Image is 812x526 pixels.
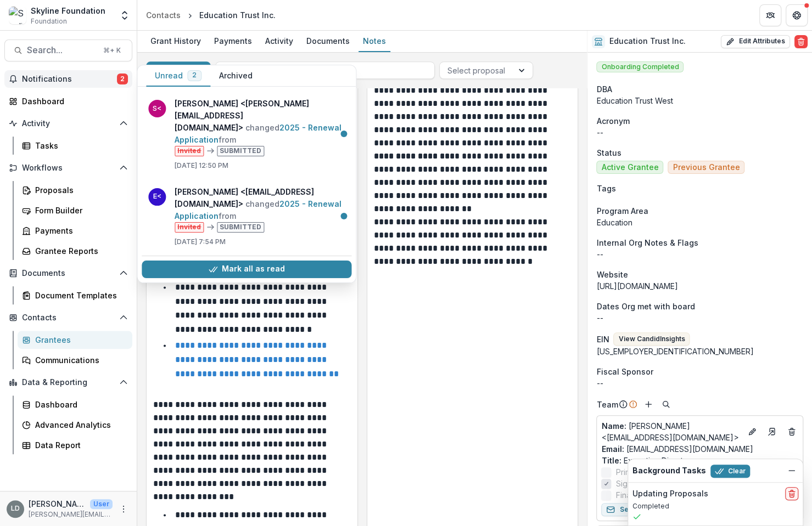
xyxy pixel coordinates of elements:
[146,9,181,21] div: Contacts
[601,163,658,172] span: Active Grantee
[302,31,354,52] a: Documents
[596,312,803,324] p: --
[18,286,132,304] a: Document Templates
[35,334,124,346] div: Grantees
[22,378,115,387] span: Data & Reporting
[596,127,803,138] p: --
[175,186,345,233] p: changed from
[210,65,261,87] button: Archived
[146,65,210,87] button: Unread
[35,245,124,257] div: Grantee Reports
[18,137,132,155] a: Tasks
[601,444,624,454] span: Email:
[18,201,132,219] a: Form Builder
[632,501,798,511] p: Completed
[142,261,351,278] button: Mark all as read
[35,399,124,410] div: Dashboard
[101,44,123,56] div: ⌘ + K
[596,333,609,345] p: EIN
[18,222,132,240] a: Payments
[18,416,132,434] a: Advanced Analytics
[596,183,615,194] span: Tags
[785,425,798,438] button: Deletes
[11,505,20,512] div: Lisa Dinh
[759,4,781,26] button: Partners
[596,95,803,106] div: Education Trust West
[794,35,808,48] button: Delete
[142,7,185,23] a: Contacts
[35,140,124,151] div: Tasks
[596,248,803,260] p: --
[4,309,132,326] button: Open Contacts
[615,466,673,478] span: Primary Contact
[596,61,684,72] span: Onboarding Completed
[673,163,740,172] span: Previous Grantee
[601,456,621,465] span: Title :
[785,487,798,500] button: delete
[22,313,115,323] span: Contacts
[31,5,105,16] div: Skyline Foundation
[4,115,132,132] button: Open Activity
[632,466,706,476] h2: Background Tasks
[199,9,276,21] div: Education Trust Inc.
[146,33,205,49] div: Grant History
[210,31,256,52] a: Payments
[601,443,753,455] a: Email: [EMAIL_ADDRESS][DOMAIN_NAME]
[117,73,128,84] span: 2
[22,269,115,278] span: Documents
[29,498,86,510] p: [PERSON_NAME]
[35,225,124,236] div: Payments
[22,75,117,84] span: Notifications
[601,455,798,466] p: Executive Director
[175,123,341,144] a: 2025 - Renewal Application
[35,439,124,451] div: Data Report
[609,37,686,46] h2: Education Trust Inc.
[261,31,298,52] a: Activity
[192,71,197,79] span: 2
[601,503,660,516] button: Send Invite
[22,95,124,107] div: Dashboard
[4,92,132,110] a: Dashboard
[601,420,741,443] a: Name: [PERSON_NAME] <[EMAIL_ADDRESS][DOMAIN_NAME]>
[117,4,132,26] button: Open entity switcher
[596,366,653,377] span: Fiscal Sponsor
[613,332,690,346] button: View CandidInsights
[785,464,798,477] button: Dismiss
[18,436,132,454] a: Data Report
[35,419,124,431] div: Advanced Analytics
[601,421,626,431] span: Name :
[18,395,132,414] a: Dashboard
[18,242,132,260] a: Grantee Reports
[146,61,211,79] button: New Note
[18,331,132,349] a: Grantees
[786,4,808,26] button: Get Help
[596,301,695,312] span: Dates Org met with board
[146,31,205,52] a: Grant History
[22,163,115,173] span: Workflows
[642,398,655,411] button: Add
[90,499,113,509] p: User
[596,147,621,159] span: Status
[596,115,629,127] span: Acronym
[31,16,67,26] span: Foundation
[596,237,698,248] span: Internal Org Notes & Flags
[27,45,97,55] span: Search...
[359,33,390,49] div: Notes
[596,377,803,389] div: --
[763,423,781,440] a: Go to contact
[596,83,612,95] span: DBA
[29,510,113,519] p: [PERSON_NAME][EMAIL_ADDRESS][DOMAIN_NAME]
[596,217,803,228] p: Education
[142,7,280,23] nav: breadcrumb
[22,119,115,128] span: Activity
[35,184,124,196] div: Proposals
[175,98,345,156] p: changed from
[302,33,354,49] div: Documents
[721,35,790,48] button: Edit Attributes
[615,489,677,501] span: Financial Contact
[35,290,124,301] div: Document Templates
[615,478,650,489] span: Signatory
[596,205,648,217] span: Program Area
[117,502,130,516] button: More
[596,346,803,357] div: [US_EMPLOYER_IDENTIFICATION_NUMBER]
